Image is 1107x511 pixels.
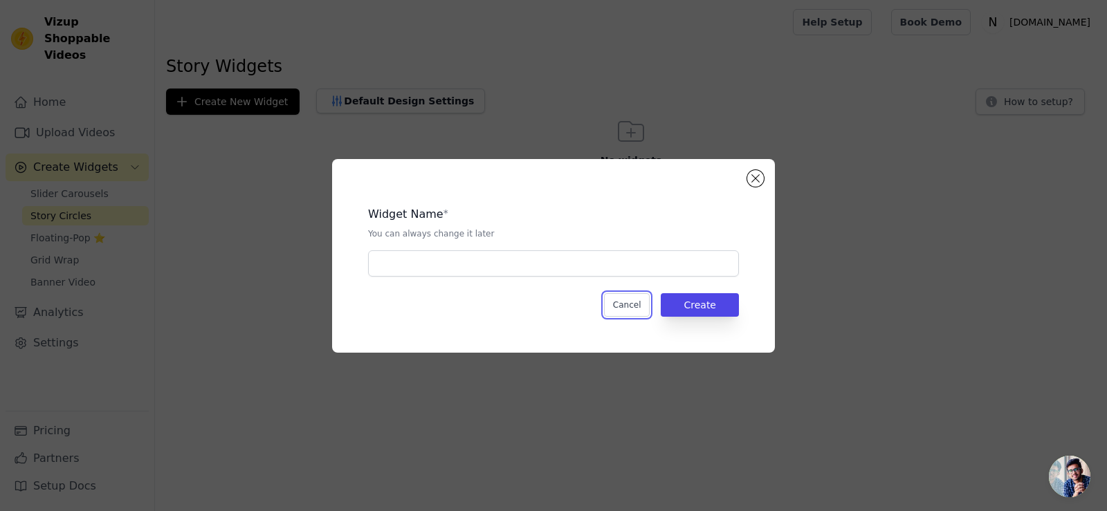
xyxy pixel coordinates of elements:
[604,293,650,317] button: Cancel
[1049,456,1090,497] a: Open chat
[661,293,739,317] button: Create
[368,206,443,223] legend: Widget Name
[368,228,739,239] p: You can always change it later
[747,170,764,187] button: Close modal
